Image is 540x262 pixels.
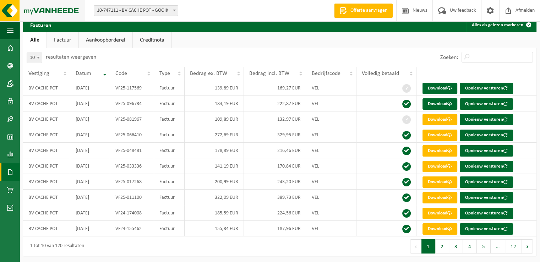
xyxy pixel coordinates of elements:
[422,83,457,94] a: Download
[460,98,513,110] button: Opnieuw versturen
[110,96,154,111] td: VF25-096734
[23,205,70,221] td: BV CACHE POT
[115,71,127,76] span: Code
[422,114,457,125] a: Download
[110,174,154,190] td: VF25-017268
[70,96,110,111] td: [DATE]
[505,239,522,253] button: 12
[23,143,70,158] td: BV CACHE POT
[306,190,356,205] td: VEL
[185,96,244,111] td: 184,19 EUR
[185,221,244,236] td: 155,34 EUR
[70,143,110,158] td: [DATE]
[27,240,84,253] div: 1 tot 10 van 120 resultaten
[23,18,59,32] h2: Facturen
[460,130,513,141] button: Opnieuw versturen
[460,114,513,125] button: Opnieuw versturen
[422,145,457,157] a: Download
[70,174,110,190] td: [DATE]
[154,143,185,158] td: Factuur
[244,190,306,205] td: 389,73 EUR
[410,239,421,253] button: Previous
[185,80,244,96] td: 139,89 EUR
[154,205,185,221] td: Factuur
[306,221,356,236] td: VEL
[185,111,244,127] td: 109,89 EUR
[244,80,306,96] td: 169,27 EUR
[70,190,110,205] td: [DATE]
[185,190,244,205] td: 322,09 EUR
[244,127,306,143] td: 329,95 EUR
[306,143,356,158] td: VEL
[306,158,356,174] td: VEL
[23,127,70,143] td: BV CACHE POT
[244,111,306,127] td: 132,97 EUR
[422,161,457,172] a: Download
[460,145,513,157] button: Opnieuw versturen
[110,158,154,174] td: VF25-033336
[244,221,306,236] td: 187,96 EUR
[159,71,170,76] span: Type
[110,190,154,205] td: VF25-011100
[70,221,110,236] td: [DATE]
[422,208,457,219] a: Download
[185,174,244,190] td: 200,99 EUR
[491,239,505,253] span: …
[349,7,389,14] span: Offerte aanvragen
[460,208,513,219] button: Opnieuw versturen
[94,6,178,16] span: 10-747111 - BV CACHE POT - GOOIK
[76,71,91,76] span: Datum
[422,176,457,188] a: Download
[249,71,289,76] span: Bedrag incl. BTW
[422,130,457,141] a: Download
[79,32,132,48] a: Aankoopborderel
[154,221,185,236] td: Factuur
[422,98,457,110] a: Download
[244,96,306,111] td: 222,87 EUR
[463,239,477,253] button: 4
[460,223,513,235] button: Opnieuw versturen
[23,32,47,48] a: Alle
[334,4,393,18] a: Offerte aanvragen
[244,158,306,174] td: 170,84 EUR
[306,111,356,127] td: VEL
[23,111,70,127] td: BV CACHE POT
[306,80,356,96] td: VEL
[110,221,154,236] td: VF24-155462
[244,174,306,190] td: 243,20 EUR
[110,205,154,221] td: VF24-174008
[110,80,154,96] td: VF25-117569
[94,5,178,16] span: 10-747111 - BV CACHE POT - GOOIK
[449,239,463,253] button: 3
[185,127,244,143] td: 272,69 EUR
[460,83,513,94] button: Opnieuw versturen
[154,80,185,96] td: Factuur
[306,205,356,221] td: VEL
[46,54,96,60] label: resultaten weergeven
[47,32,78,48] a: Factuur
[244,205,306,221] td: 224,56 EUR
[70,127,110,143] td: [DATE]
[133,32,171,48] a: Creditnota
[110,111,154,127] td: VF25-081967
[306,127,356,143] td: VEL
[110,127,154,143] td: VF25-066410
[154,158,185,174] td: Factuur
[362,71,399,76] span: Volledig betaald
[435,239,449,253] button: 2
[23,221,70,236] td: BV CACHE POT
[185,205,244,221] td: 185,59 EUR
[306,96,356,111] td: VEL
[421,239,435,253] button: 1
[422,192,457,203] a: Download
[28,71,49,76] span: Vestiging
[27,53,42,63] span: 10
[23,190,70,205] td: BV CACHE POT
[23,96,70,111] td: BV CACHE POT
[154,190,185,205] td: Factuur
[466,18,536,32] button: Alles als gelezen markeren
[70,158,110,174] td: [DATE]
[185,158,244,174] td: 141,19 EUR
[154,96,185,111] td: Factuur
